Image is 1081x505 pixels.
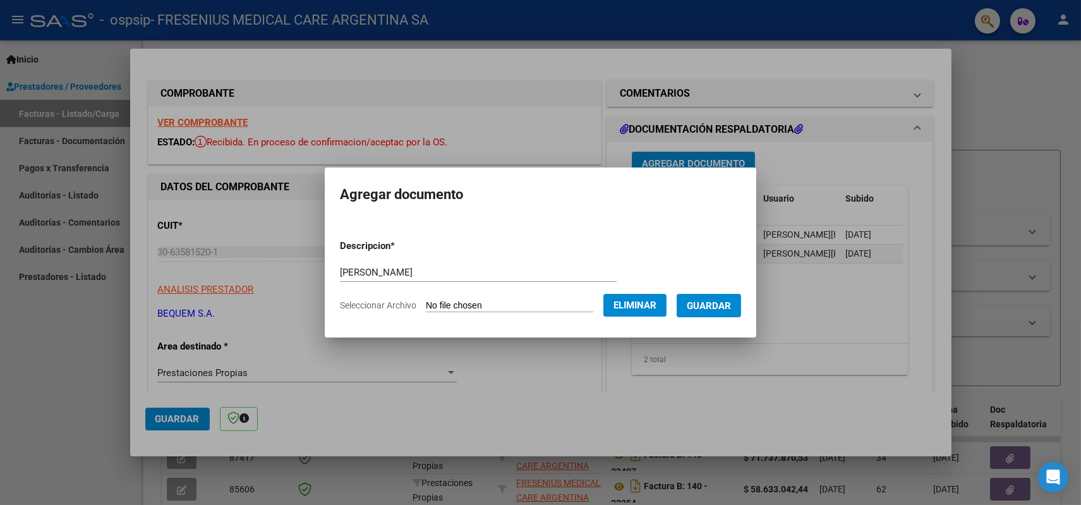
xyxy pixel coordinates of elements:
[603,294,667,317] button: Eliminar
[677,294,741,317] button: Guardar
[613,300,656,311] span: Eliminar
[340,239,461,253] p: Descripcion
[340,183,741,207] h2: Agregar documento
[687,300,731,312] span: Guardar
[340,300,416,310] span: Seleccionar Archivo
[1038,462,1068,492] div: Open Intercom Messenger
